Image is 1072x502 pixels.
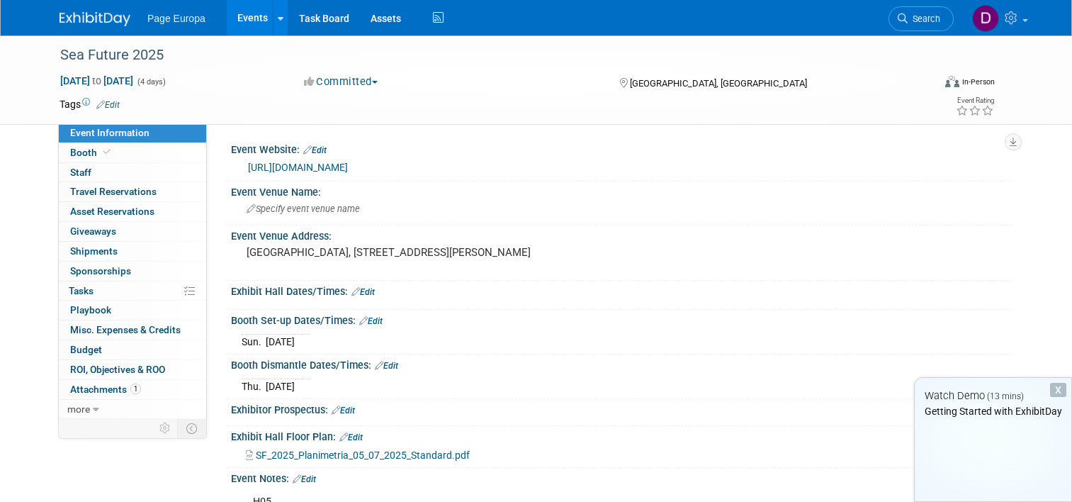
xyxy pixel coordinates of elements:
[908,13,940,24] span: Search
[231,399,1012,418] div: Exhibitor Prospectus:
[103,148,111,156] i: Booth reservation complete
[70,384,141,395] span: Attachments
[59,222,206,241] a: Giveaways
[987,391,1024,401] span: (13 mins)
[299,74,383,89] button: Committed
[247,203,360,214] span: Specify event venue name
[59,123,206,143] a: Event Information
[231,225,1012,243] div: Event Venue Address:
[60,74,134,87] span: [DATE] [DATE]
[242,334,266,349] td: Sun.
[60,12,130,26] img: ExhibitDay
[332,406,355,415] a: Edit
[136,77,166,87] span: (4 days)
[153,419,178,437] td: Personalize Event Tab Strip
[70,245,118,257] span: Shipments
[70,324,181,335] span: Misc. Expenses & Credits
[945,76,959,87] img: Format-Inperson.png
[70,265,131,277] span: Sponsorships
[96,100,120,110] a: Edit
[1050,383,1066,397] div: Dismiss
[70,225,116,237] span: Giveaways
[59,380,206,399] a: Attachments1
[59,182,206,201] a: Travel Reservations
[266,334,295,349] td: [DATE]
[351,287,375,297] a: Edit
[231,139,1012,157] div: Event Website:
[59,360,206,379] a: ROI, Objectives & ROO
[59,163,206,182] a: Staff
[69,285,94,296] span: Tasks
[60,97,120,111] td: Tags
[55,43,915,68] div: Sea Future 2025
[630,78,807,89] span: [GEOGRAPHIC_DATA], [GEOGRAPHIC_DATA]
[70,344,102,355] span: Budget
[231,468,1012,486] div: Event Notes:
[70,147,113,158] span: Booth
[231,426,1012,445] div: Exhibit Hall Floor Plan:
[67,403,90,415] span: more
[70,364,165,375] span: ROI, Objectives & ROO
[130,384,141,394] span: 1
[59,262,206,281] a: Sponsorships
[59,202,206,221] a: Asset Reservations
[303,145,327,155] a: Edit
[956,97,994,104] div: Event Rating
[70,206,154,217] span: Asset Reservations
[375,361,398,371] a: Edit
[248,162,348,173] a: [URL][DOMAIN_NAME]
[70,304,111,316] span: Playbook
[857,74,995,95] div: Event Format
[961,77,995,87] div: In-Person
[256,450,470,461] span: SF_2025_Planimetria_05_07_2025_Standard.pdf
[59,143,206,162] a: Booth
[70,127,149,138] span: Event Information
[231,355,1012,373] div: Booth Dismantle Dates/Times:
[147,13,205,24] span: Page Europa
[70,186,157,197] span: Travel Reservations
[359,316,383,326] a: Edit
[915,404,1071,418] div: Getting Started with ExhibitDay
[972,5,999,32] img: Daniela Ciavardini
[178,419,207,437] td: Toggle Event Tabs
[246,450,470,461] a: SF_2025_Planimetria_05_07_2025_Standard.pdf
[231,310,1012,328] div: Booth Set-up Dates/Times:
[231,182,1012,199] div: Event Venue Name:
[59,301,206,320] a: Playbook
[59,281,206,301] a: Tasks
[266,379,295,394] td: [DATE]
[888,6,954,31] a: Search
[59,400,206,419] a: more
[293,474,316,484] a: Edit
[90,75,103,87] span: to
[242,379,266,394] td: Thu.
[70,167,91,178] span: Staff
[339,433,363,442] a: Edit
[59,242,206,261] a: Shipments
[59,320,206,340] a: Misc. Expenses & Credits
[247,246,541,259] pre: [GEOGRAPHIC_DATA], [STREET_ADDRESS][PERSON_NAME]
[231,281,1012,299] div: Exhibit Hall Dates/Times:
[915,389,1071,403] div: Watch Demo
[59,340,206,359] a: Budget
